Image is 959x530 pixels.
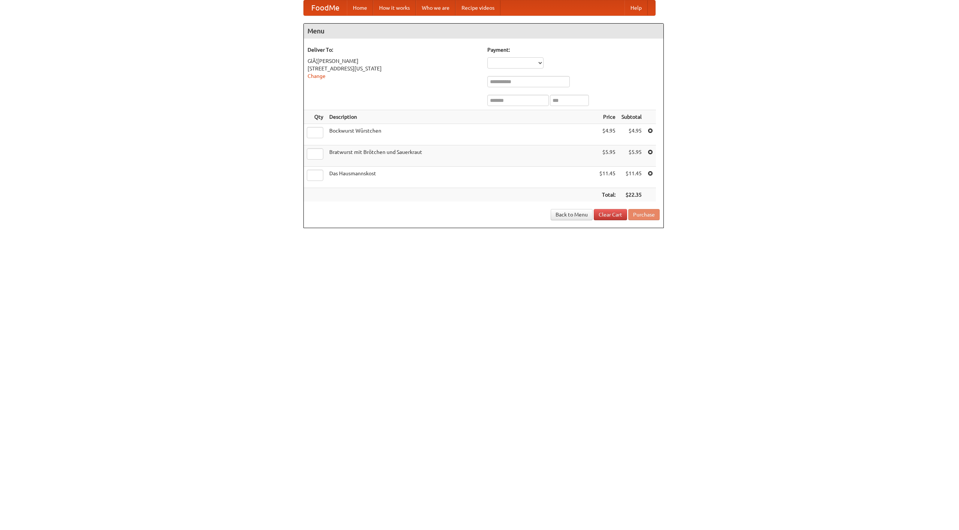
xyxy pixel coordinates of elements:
[596,145,618,167] td: $5.95
[618,124,645,145] td: $4.95
[326,124,596,145] td: Bockwurst Würstchen
[596,110,618,124] th: Price
[596,124,618,145] td: $4.95
[304,110,326,124] th: Qty
[596,167,618,188] td: $11.45
[347,0,373,15] a: Home
[308,73,326,79] a: Change
[326,145,596,167] td: Bratwurst mit Brötchen und Sauerkraut
[308,57,480,65] div: GlÃ¦[PERSON_NAME]
[624,0,648,15] a: Help
[326,167,596,188] td: Das Hausmannskost
[304,0,347,15] a: FoodMe
[594,209,627,220] a: Clear Cart
[551,209,593,220] a: Back to Menu
[373,0,416,15] a: How it works
[326,110,596,124] th: Description
[618,167,645,188] td: $11.45
[628,209,660,220] button: Purchase
[456,0,500,15] a: Recipe videos
[308,65,480,72] div: [STREET_ADDRESS][US_STATE]
[308,46,480,54] h5: Deliver To:
[416,0,456,15] a: Who we are
[596,188,618,202] th: Total:
[304,24,663,39] h4: Menu
[618,188,645,202] th: $22.35
[487,46,660,54] h5: Payment:
[618,145,645,167] td: $5.95
[618,110,645,124] th: Subtotal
